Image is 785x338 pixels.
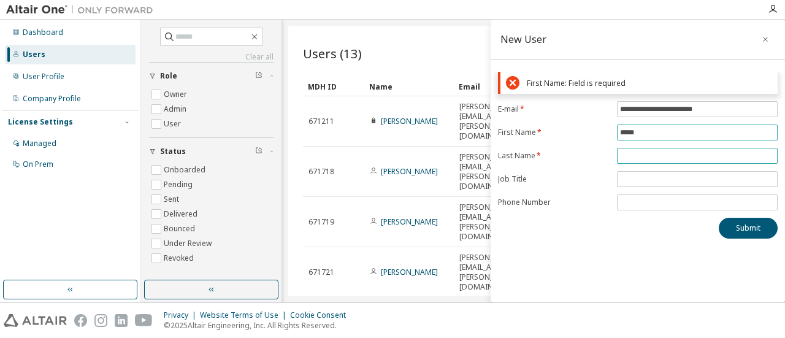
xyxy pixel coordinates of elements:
[164,192,182,207] label: Sent
[308,267,334,277] span: 671721
[308,167,334,177] span: 671718
[115,314,128,327] img: linkedin.svg
[303,45,362,62] span: Users (13)
[308,77,359,96] div: MDH ID
[164,236,214,251] label: Under Review
[94,314,107,327] img: instagram.svg
[459,152,521,191] span: [PERSON_NAME][EMAIL_ADDRESS][PERSON_NAME][DOMAIN_NAME]
[164,320,353,331] p: © 2025 Altair Engineering, Inc. All Rights Reserved.
[308,217,334,227] span: 671719
[164,117,183,131] label: User
[23,72,64,82] div: User Profile
[308,117,334,126] span: 671211
[160,147,186,156] span: Status
[74,314,87,327] img: facebook.svg
[160,71,177,81] span: Role
[164,310,200,320] div: Privacy
[498,151,610,161] label: Last Name
[23,139,56,148] div: Managed
[164,177,195,192] label: Pending
[498,174,610,184] label: Job Title
[381,166,438,177] a: [PERSON_NAME]
[164,163,208,177] label: Onboarded
[381,116,438,126] a: [PERSON_NAME]
[498,104,610,114] label: E-mail
[23,50,45,60] div: Users
[381,217,438,227] a: [PERSON_NAME]
[459,77,510,96] div: Email
[164,251,196,266] label: Revoked
[135,314,153,327] img: youtube.svg
[290,310,353,320] div: Cookie Consent
[4,314,67,327] img: altair_logo.svg
[200,310,290,320] div: Website Terms of Use
[498,128,610,137] label: First Name
[23,28,63,37] div: Dashboard
[381,267,438,277] a: [PERSON_NAME]
[459,202,521,242] span: [PERSON_NAME][EMAIL_ADDRESS][PERSON_NAME][DOMAIN_NAME]
[8,117,73,127] div: License Settings
[23,159,53,169] div: On Prem
[164,207,200,221] label: Delivered
[369,77,449,96] div: Name
[23,94,81,104] div: Company Profile
[255,147,262,156] span: Clear filter
[527,79,772,88] div: First Name: Field is required
[498,198,610,207] label: Phone Number
[255,71,262,81] span: Clear filter
[719,218,778,239] button: Submit
[149,63,274,90] button: Role
[164,87,190,102] label: Owner
[500,34,546,44] div: New User
[149,52,274,62] a: Clear all
[164,221,197,236] label: Bounced
[164,102,189,117] label: Admin
[6,4,159,16] img: Altair One
[459,253,521,292] span: [PERSON_NAME][EMAIL_ADDRESS][PERSON_NAME][DOMAIN_NAME]
[149,138,274,165] button: Status
[459,102,521,141] span: [PERSON_NAME][EMAIL_ADDRESS][PERSON_NAME][DOMAIN_NAME]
